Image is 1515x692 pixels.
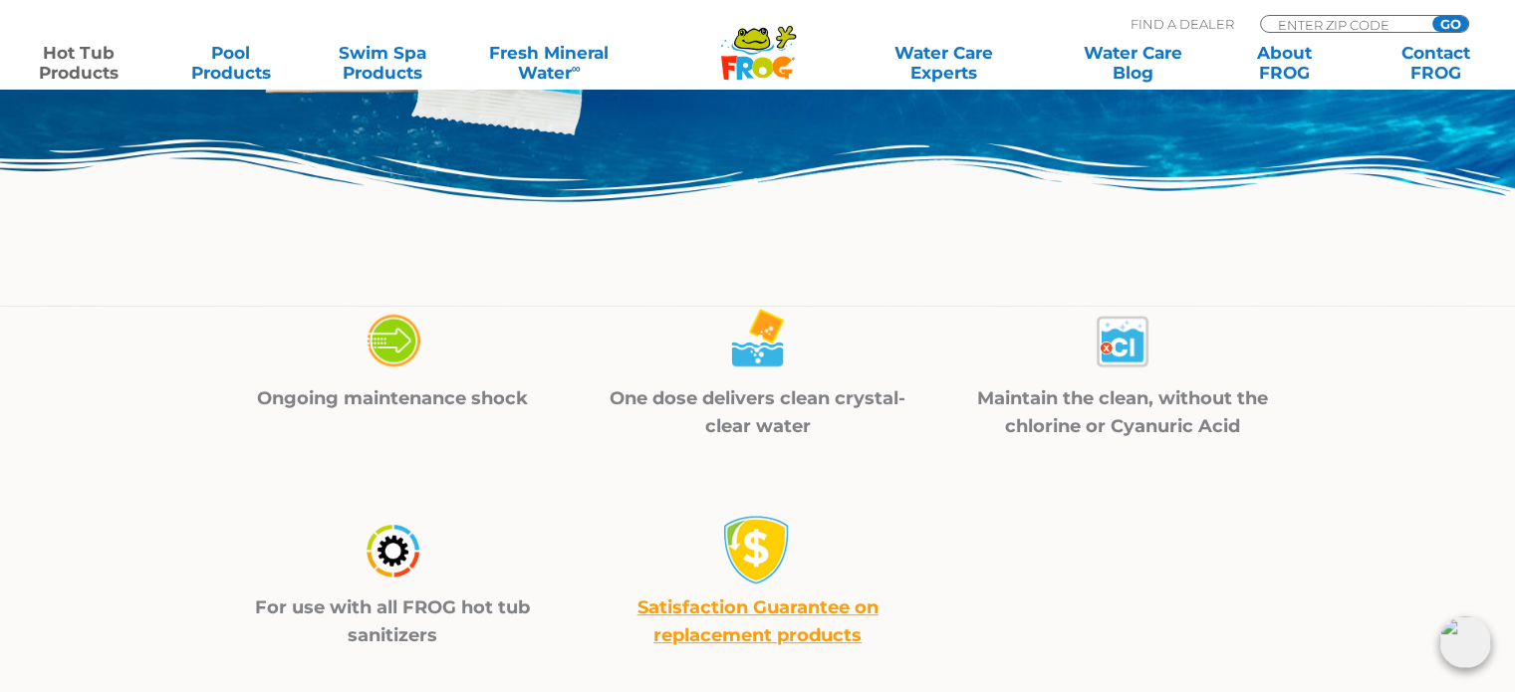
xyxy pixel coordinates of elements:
p: Find A Dealer [1131,15,1234,33]
p: Maintain the clean, without the chlorine or Cyanuric Acid [965,384,1281,440]
img: maintain_4-03 [1088,306,1157,376]
a: AboutFROG [1225,43,1343,83]
img: maintain_4-04 [358,515,427,585]
a: Water CareExperts [848,43,1040,83]
img: openIcon [1439,616,1491,668]
a: Water CareBlog [1074,43,1191,83]
img: maintain_4-02 [722,306,792,376]
input: Zip Code Form [1276,16,1410,33]
p: Ongoing maintenance shock [235,384,551,412]
input: GO [1432,16,1468,32]
img: money-back1-small [722,515,792,584]
p: For use with all FROG hot tub sanitizers [235,593,551,649]
a: Hot TubProducts [20,43,137,83]
a: Satisfaction Guarantee on replacement products [636,596,878,646]
a: Swim SpaProducts [324,43,441,83]
p: One dose delivers clean crystal-clear water [600,384,915,440]
a: Fresh MineralWater∞ [475,43,623,83]
sup: ∞ [571,61,580,76]
img: maintain_4-01 [358,306,427,376]
a: ContactFROG [1378,43,1495,83]
a: PoolProducts [171,43,289,83]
